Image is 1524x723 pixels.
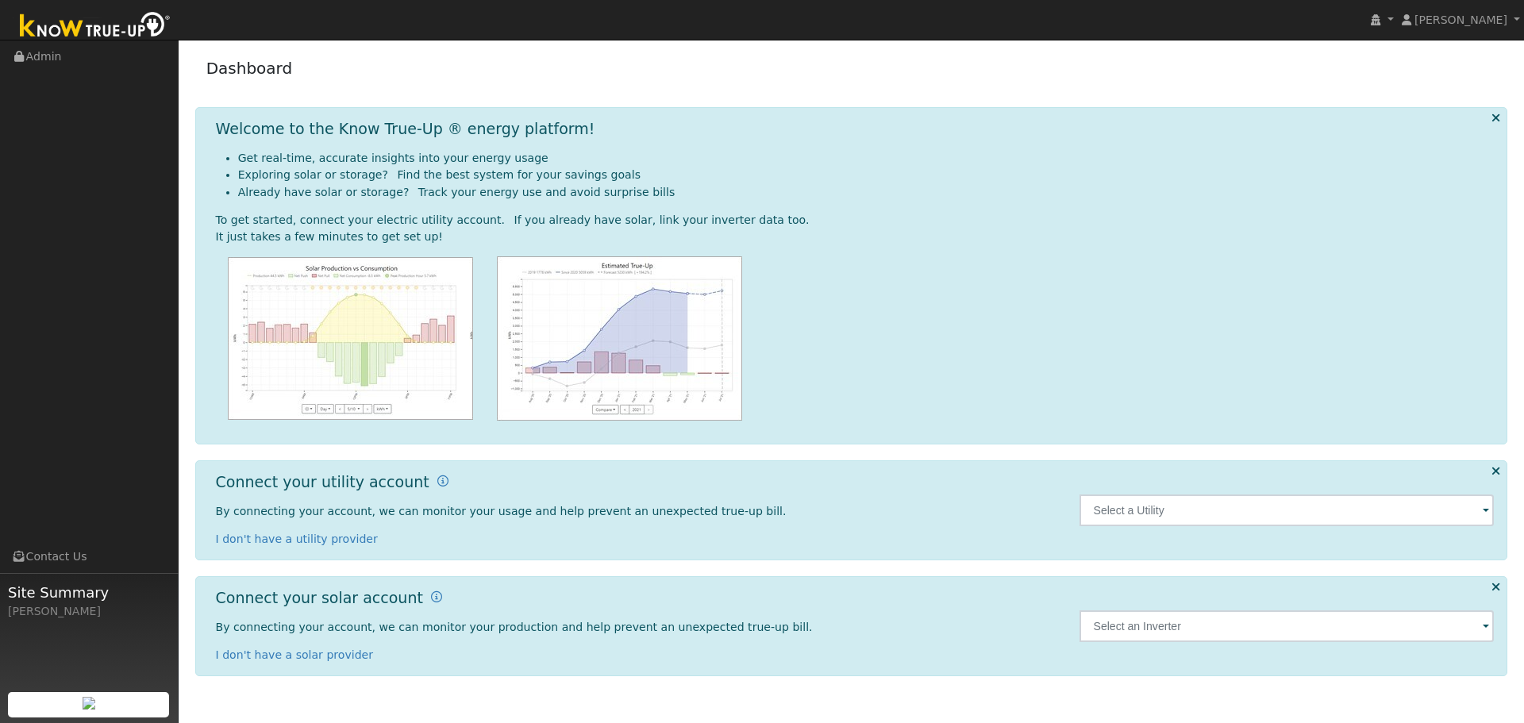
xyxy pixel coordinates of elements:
[216,120,595,138] h1: Welcome to the Know True-Up ® energy platform!
[216,212,1495,229] div: To get started, connect your electric utility account. If you already have solar, link your inver...
[206,59,293,78] a: Dashboard
[1079,610,1495,642] input: Select an Inverter
[216,505,787,517] span: By connecting your account, we can monitor your usage and help prevent an unexpected true-up bill.
[216,589,423,607] h1: Connect your solar account
[216,648,374,661] a: I don't have a solar provider
[238,184,1495,201] li: Already have solar or storage? Track your energy use and avoid surprise bills
[216,229,1495,245] div: It just takes a few minutes to get set up!
[8,582,170,603] span: Site Summary
[216,621,813,633] span: By connecting your account, we can monitor your production and help prevent an unexpected true-up...
[12,9,179,44] img: Know True-Up
[8,603,170,620] div: [PERSON_NAME]
[216,533,378,545] a: I don't have a utility provider
[1079,494,1495,526] input: Select a Utility
[83,697,95,710] img: retrieve
[1414,13,1507,26] span: [PERSON_NAME]
[216,473,429,491] h1: Connect your utility account
[238,150,1495,167] li: Get real-time, accurate insights into your energy usage
[238,167,1495,183] li: Exploring solar or storage? Find the best system for your savings goals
